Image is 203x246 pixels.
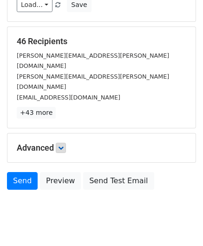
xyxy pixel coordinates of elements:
[17,107,56,119] a: +43 more
[17,143,186,153] h5: Advanced
[17,94,120,101] small: [EMAIL_ADDRESS][DOMAIN_NAME]
[7,172,38,190] a: Send
[157,201,203,246] iframe: Chat Widget
[17,73,169,91] small: [PERSON_NAME][EMAIL_ADDRESS][PERSON_NAME][DOMAIN_NAME]
[17,36,186,47] h5: 46 Recipients
[40,172,81,190] a: Preview
[17,52,169,70] small: [PERSON_NAME][EMAIL_ADDRESS][PERSON_NAME][DOMAIN_NAME]
[83,172,154,190] a: Send Test Email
